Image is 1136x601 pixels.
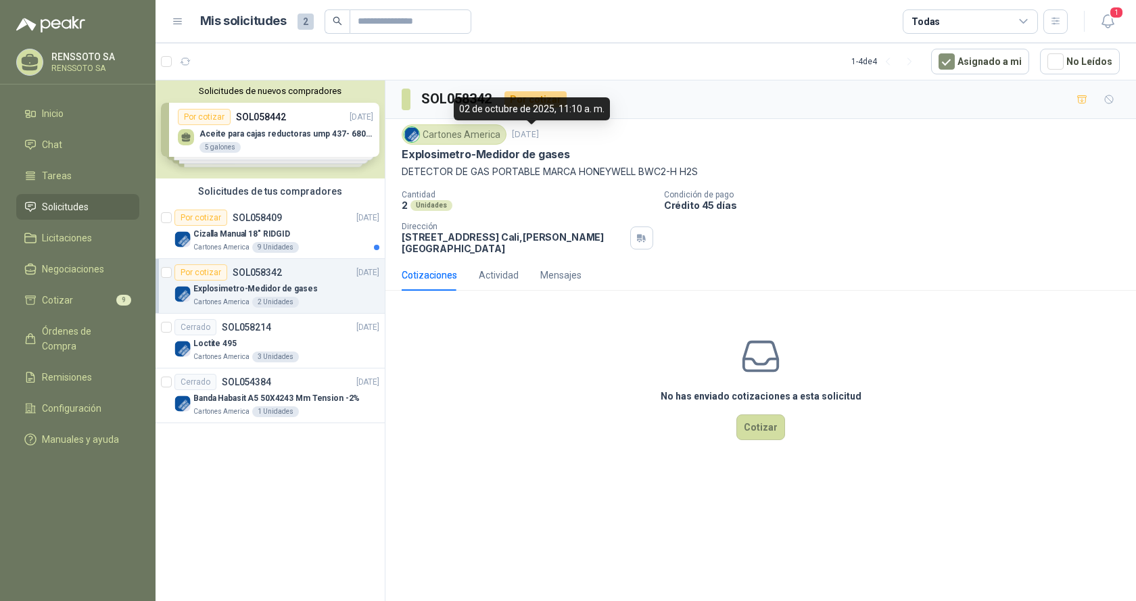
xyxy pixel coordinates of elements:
[402,124,506,145] div: Cartones America
[356,376,379,389] p: [DATE]
[174,341,191,357] img: Company Logo
[16,163,139,189] a: Tareas
[51,52,136,62] p: RENSSOTO SA
[16,287,139,313] a: Cotizar9
[252,406,299,417] div: 1 Unidades
[42,168,72,183] span: Tareas
[42,106,64,121] span: Inicio
[174,374,216,390] div: Cerrado
[156,314,385,368] a: CerradoSOL058214[DATE] Company LogoLoctite 495Cartones America3 Unidades
[661,389,861,404] h3: No has enviado cotizaciones a esta solicitud
[402,164,1120,179] p: DETECTOR DE GAS PORTABLE MARCA HONEYWELL BWC2-H H2S
[174,319,216,335] div: Cerrado
[156,204,385,259] a: Por cotizarSOL058409[DATE] Company LogoCizalla Manual 18" RIDGIDCartones America9 Unidades
[193,228,290,241] p: Cizalla Manual 18" RIDGID
[174,286,191,302] img: Company Logo
[16,427,139,452] a: Manuales y ayuda
[664,190,1131,199] p: Condición de pago
[356,266,379,279] p: [DATE]
[479,268,519,283] div: Actividad
[233,213,282,222] p: SOL058409
[402,231,625,254] p: [STREET_ADDRESS] Cali , [PERSON_NAME][GEOGRAPHIC_DATA]
[42,432,119,447] span: Manuales y ayuda
[193,297,250,308] p: Cartones America
[404,127,419,142] img: Company Logo
[193,337,237,350] p: Loctite 495
[16,364,139,390] a: Remisiones
[42,199,89,214] span: Solicitudes
[116,295,131,306] span: 9
[16,256,139,282] a: Negociaciones
[454,97,610,120] div: 02 de octubre de 2025, 11:10 a. m.
[402,222,625,231] p: Dirección
[504,91,567,107] div: Por cotizar
[233,268,282,277] p: SOL058342
[252,242,299,253] div: 9 Unidades
[200,11,287,31] h1: Mis solicitudes
[42,370,92,385] span: Remisiones
[356,212,379,224] p: [DATE]
[51,64,136,72] p: RENSSOTO SA
[42,231,92,245] span: Licitaciones
[16,101,139,126] a: Inicio
[193,352,250,362] p: Cartones America
[222,322,271,332] p: SOL058214
[42,324,126,354] span: Órdenes de Compra
[16,225,139,251] a: Licitaciones
[193,392,360,405] p: Banda Habasit A5 50X4243 Mm Tension -2%
[174,395,191,412] img: Company Logo
[252,297,299,308] div: 2 Unidades
[193,283,318,295] p: Explosimetro-Medidor de gases
[174,231,191,247] img: Company Logo
[851,51,920,72] div: 1 - 4 de 4
[512,128,539,141] p: [DATE]
[156,259,385,314] a: Por cotizarSOL058342[DATE] Company LogoExplosimetro-Medidor de gasesCartones America2 Unidades
[16,132,139,158] a: Chat
[402,268,457,283] div: Cotizaciones
[298,14,314,30] span: 2
[193,406,250,417] p: Cartones America
[402,199,408,211] p: 2
[16,16,85,32] img: Logo peakr
[402,147,570,162] p: Explosimetro-Medidor de gases
[421,89,494,110] h3: SOL058342
[174,210,227,226] div: Por cotizar
[356,321,379,334] p: [DATE]
[410,200,452,211] div: Unidades
[42,401,101,416] span: Configuración
[402,190,653,199] p: Cantidad
[174,264,227,281] div: Por cotizar
[931,49,1029,74] button: Asignado a mi
[156,178,385,204] div: Solicitudes de tus compradores
[1095,9,1120,34] button: 1
[42,262,104,277] span: Negociaciones
[252,352,299,362] div: 3 Unidades
[42,137,62,152] span: Chat
[736,414,785,440] button: Cotizar
[42,293,73,308] span: Cotizar
[161,86,379,96] button: Solicitudes de nuevos compradores
[664,199,1131,211] p: Crédito 45 días
[156,368,385,423] a: CerradoSOL054384[DATE] Company LogoBanda Habasit A5 50X4243 Mm Tension -2%Cartones America1 Unidades
[540,268,582,283] div: Mensajes
[912,14,940,29] div: Todas
[16,318,139,359] a: Órdenes de Compra
[16,194,139,220] a: Solicitudes
[1040,49,1120,74] button: No Leídos
[156,80,385,178] div: Solicitudes de nuevos compradoresPor cotizarSOL058442[DATE] Aceite para cajas reductoras ump 437-...
[333,16,342,26] span: search
[1109,6,1124,19] span: 1
[16,395,139,421] a: Configuración
[222,377,271,387] p: SOL054384
[193,242,250,253] p: Cartones America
